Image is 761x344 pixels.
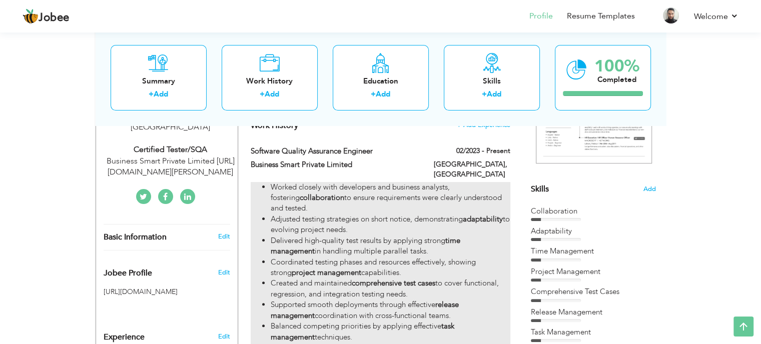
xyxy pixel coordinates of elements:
div: Comprehensive Test Cases [531,286,656,297]
li: Adjusted testing strategies on short notice, demonstrating to evolving project needs. [271,214,510,235]
span: Basic Information [104,233,167,242]
label: Software Quality Assurance Engineer [251,146,419,156]
strong: task management [271,321,454,341]
div: Task Management [531,327,656,337]
div: Enhance your career by creating a custom URL for your Jobee public profile. [96,258,238,283]
iframe: fb:share_button Facebook Social Plugin [104,301,142,311]
h5: [URL][DOMAIN_NAME] [104,288,230,295]
label: + [149,89,154,100]
li: Balanced competing priorities by applying effective techniques. [271,321,510,342]
strong: comprehensive test cases [352,278,435,288]
label: Business Smart Private Limited [251,159,419,170]
div: Project Management [531,266,656,277]
h4: This helps to show the companies you have worked for. [251,120,510,130]
span: Skills [531,183,549,194]
span: + Add Experience [457,121,510,128]
li: Supported smooth deployments through effective coordination with cross-functional teams. [271,299,510,321]
div: Adaptability [531,226,656,236]
div: Certified Tester/SQA [104,144,238,155]
div: 100% [594,58,639,74]
a: Add [154,89,168,99]
li: Worked closely with developers and business analysts, fostering to ensure requirements were clear... [271,182,510,214]
span: Jobee [39,12,70,23]
span: Add [643,184,656,194]
li: Delivered high-quality test results by applying strong in handling multiple parallel tasks. [271,235,510,257]
label: + [371,89,376,100]
div: Education [341,76,421,86]
strong: release management [271,299,459,320]
strong: adaptability [463,214,503,224]
label: 02/2023 - Present [456,146,510,156]
a: Add [376,89,390,99]
a: Resume Templates [567,10,635,22]
strong: time management [271,235,460,256]
a: Profile [529,10,553,22]
a: Welcome [694,10,738,22]
li: Coordinated testing phases and resources effectively, showing strong capabilities. [271,257,510,278]
img: Profile Img [663,7,679,23]
strong: collaboration [300,192,344,202]
img: jobee.io [23,8,39,24]
a: Jobee [23,8,70,24]
div: Completed [594,74,639,85]
a: Add [487,89,501,99]
div: Skills [452,76,532,86]
label: + [482,89,487,100]
span: Edit [218,268,230,277]
a: Edit [218,232,230,241]
label: + [260,89,265,100]
div: Business Smart Private Limited [URL][DOMAIN_NAME][PERSON_NAME] [104,155,238,178]
span: Experience [104,333,145,342]
div: Time Management [531,246,656,256]
strong: project management [292,267,361,277]
a: Edit [218,332,230,341]
span: Jobee Profile [104,269,152,278]
div: Release Management [531,307,656,317]
li: Created and maintained to cover functional, regression, and integration testing needs. [271,278,510,299]
div: Collaboration [531,206,656,216]
div: Work History [230,76,310,86]
div: Summary [119,76,199,86]
label: [GEOGRAPHIC_DATA], [GEOGRAPHIC_DATA] [434,159,510,179]
a: Add [265,89,279,99]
